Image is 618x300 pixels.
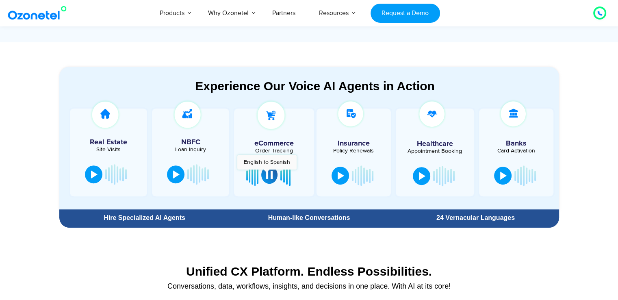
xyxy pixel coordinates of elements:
[238,148,310,154] div: Order Tracking
[74,139,143,146] h5: Real Estate
[371,4,440,23] a: Request a Demo
[321,148,387,154] div: Policy Renewals
[67,79,563,93] div: Experience Our Voice AI Agents in Action
[321,140,387,147] h5: Insurance
[156,139,225,146] h5: NBFC
[402,148,468,154] div: Appointment Booking
[63,283,555,290] div: Conversations, data, workflows, insights, and decisions in one place. With AI at its core!
[230,215,388,221] div: Human-like Conversations
[483,140,549,147] h5: Banks
[396,215,555,221] div: 24 Vernacular Languages
[156,147,225,152] div: Loan Inquiry
[63,215,226,221] div: Hire Specialized AI Agents
[74,147,143,152] div: Site Visits
[63,264,555,278] div: Unified CX Platform. Endless Possibilities.
[402,140,468,148] h5: Healthcare
[238,140,310,147] h5: eCommerce
[483,148,549,154] div: Card Activation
